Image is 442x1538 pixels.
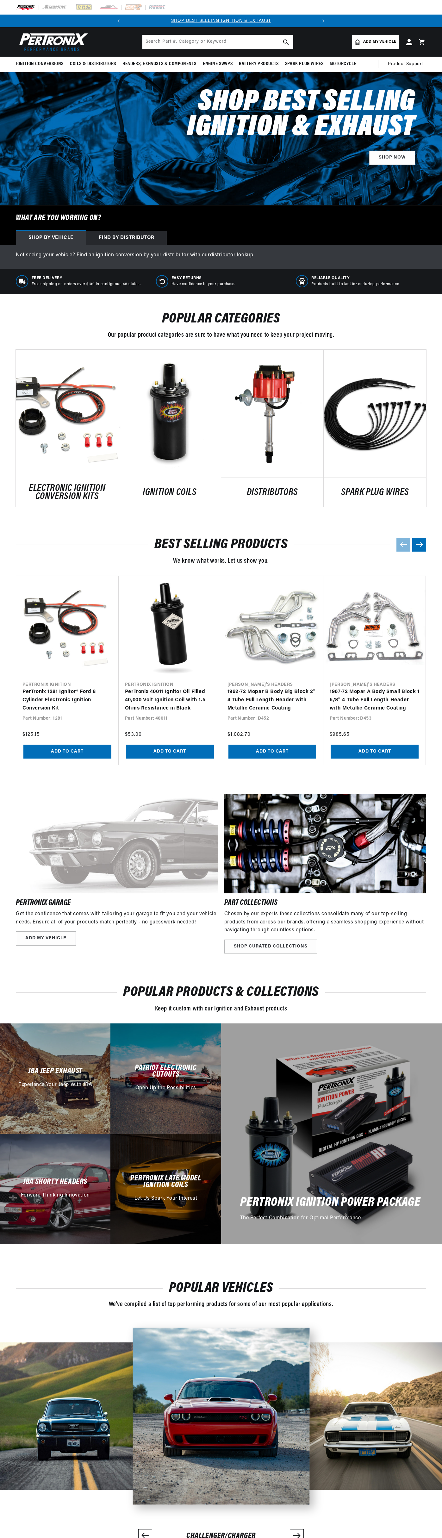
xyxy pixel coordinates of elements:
summary: Engine Swaps [200,57,236,72]
div: 1 of 2 [125,17,317,24]
button: Search Part #, Category or Keyword [279,35,293,49]
a: 1962-72 Mopar B Body Big Block 2" 4-Tube Full Length Header with Metallic Ceramic Coating [227,688,317,712]
p: Products built to last for enduring performance [311,282,399,287]
p: Experience Your Jeep With JBA [18,1081,92,1089]
a: BEST SELLING PRODUCTS [154,539,288,551]
h2: JBA Jeep Exhaust [28,1068,82,1074]
input: Search Part #, Category or Keyword [142,35,293,49]
span: Ignition Conversions [16,61,64,67]
p: Chosen by our experts these collections consolidate many of our top-selling products from across ... [224,910,426,935]
button: Add to cart [23,745,111,759]
button: Next slide [412,538,426,552]
div: Announcement [125,17,317,24]
a: IGNITION COILS [118,489,221,497]
div: Shop by vehicle [16,231,86,245]
a: ELECTRONIC IGNITION CONVERSION KITS [16,485,118,501]
h2: Shop Best Selling Ignition & Exhaust [145,90,415,141]
h2: Popular vehicles [16,1282,426,1294]
span: Free Delivery [32,276,141,281]
a: PerTronix 40011 Ignitor Oil Filled 40,000 Volt Ignition Coil with 1.5 Ohms Resistance in Black [125,688,215,712]
summary: Battery Products [236,57,282,72]
span: Keep it custom with our Ignition and Exhaust products [155,1006,287,1012]
button: Add to cart [331,745,419,759]
span: Motorcycle [330,61,356,67]
ul: Slider [16,576,426,766]
h2: PerTronix Ignition Power Package [240,1197,420,1208]
button: Translation missing: en.sections.announcements.previous_announcement [112,15,125,27]
button: Add to cart [126,745,214,759]
a: Patriot Electronic Cutouts Open Up the Possibilities [110,1023,221,1134]
p: Have confidence in your purchase. [171,282,235,287]
span: RELIABLE QUALITY [311,276,399,281]
a: PerTronix 1281 Ignitor® Ford 8 Cylinder Electronic Ignition Conversion Kit [22,688,112,712]
p: Let Us Spark Your Interest [134,1195,197,1203]
div: Find by Distributor [86,231,167,245]
h2: JBA Shorty Headers [23,1179,87,1185]
a: SHOP NOW [369,151,415,165]
a: PerTronix Late Model Ignition Coils Let Us Spark Your Interest [110,1134,221,1244]
button: Translation missing: en.sections.announcements.next_announcement [317,15,330,27]
p: Forward Thinking Innovation [21,1191,90,1200]
span: Our popular product categories are sure to have what you need to keep your project moving. [108,332,334,338]
span: Battery Products [239,61,279,67]
span: Engine Swaps [203,61,233,67]
a: Add my vehicle [352,35,399,49]
span: Spark Plug Wires [285,61,324,67]
img: Pertronix [16,31,89,53]
summary: Coils & Distributors [67,57,119,72]
h2: PerTronix Late Model Ignition Coils [121,1175,210,1188]
p: Open Up the Possibilities [135,1084,196,1092]
p: The Perfect Combination for Optimal Performance [240,1214,361,1222]
p: Free shipping on orders over $100 in contiguous 48 states. [32,282,141,287]
p: We know what works. Let us show you. [16,556,426,566]
p: Get the confidence that comes with tailoring your garage to fit you and your vehicle needs. Ensur... [16,910,218,926]
span: Coils & Distributors [70,61,116,67]
a: 1967-72 Mopar A Body Small Block 1 5/8" 4-Tube Full Length Header with Metallic Ceramic Coating [330,688,420,712]
a: SPARK PLUG WIRES [324,489,426,497]
p: Not seeing your vehicle? Find an ignition conversion by your distributor with our [16,251,426,259]
a: SHOP BEST SELLING IGNITION & EXHAUST [171,18,271,23]
a: SHOP CURATED COLLECTIONS [224,940,317,954]
a: distributor lookup [210,253,253,258]
h3: PART COLLECTIONS [224,900,426,907]
span: Easy Returns [171,276,235,281]
summary: Spark Plug Wires [282,57,327,72]
summary: Motorcycle [327,57,359,72]
span: Add my vehicle [363,39,396,45]
h3: PERTRONIX GARAGE [16,900,218,907]
button: Previous slide [396,538,410,552]
summary: Product Support [388,57,426,72]
summary: Ignition Conversions [16,57,67,72]
span: Headers, Exhausts & Components [122,61,196,67]
h2: Patriot Electronic Cutouts [121,1065,210,1078]
h2: Popular Products & Collections [16,986,426,998]
a: DISTRIBUTORS [221,489,324,497]
summary: Headers, Exhausts & Components [119,57,200,72]
a: ADD MY VEHICLE [16,931,76,946]
h2: POPULAR CATEGORIES [16,313,426,325]
span: Product Support [388,61,423,68]
button: Add to cart [228,745,316,759]
p: We've compiled a list of top performing products for some of our most popular applications. [16,1299,426,1310]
